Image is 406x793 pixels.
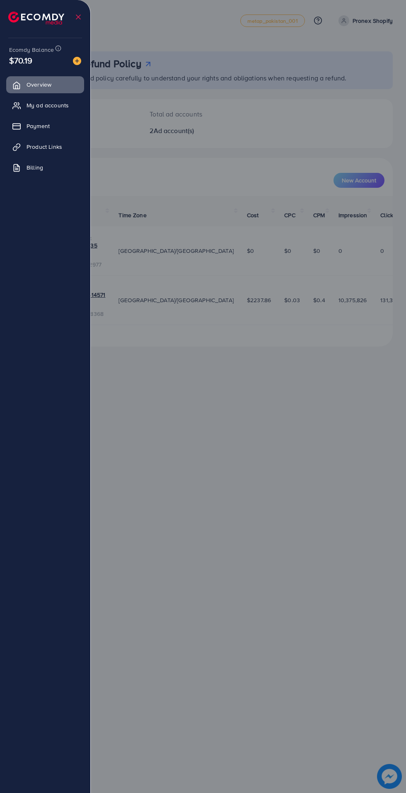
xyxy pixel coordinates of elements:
a: Payment [6,118,84,134]
a: My ad accounts [6,97,84,114]
span: Overview [27,80,51,89]
a: Product Links [6,138,84,155]
img: logo [8,12,64,24]
span: $70.19 [9,54,32,66]
a: Billing [6,159,84,176]
span: My ad accounts [27,101,69,109]
a: Overview [6,76,84,93]
span: Product Links [27,143,62,151]
img: image [73,57,81,65]
span: Billing [27,163,43,172]
span: Ecomdy Balance [9,46,54,54]
span: Payment [27,122,50,130]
